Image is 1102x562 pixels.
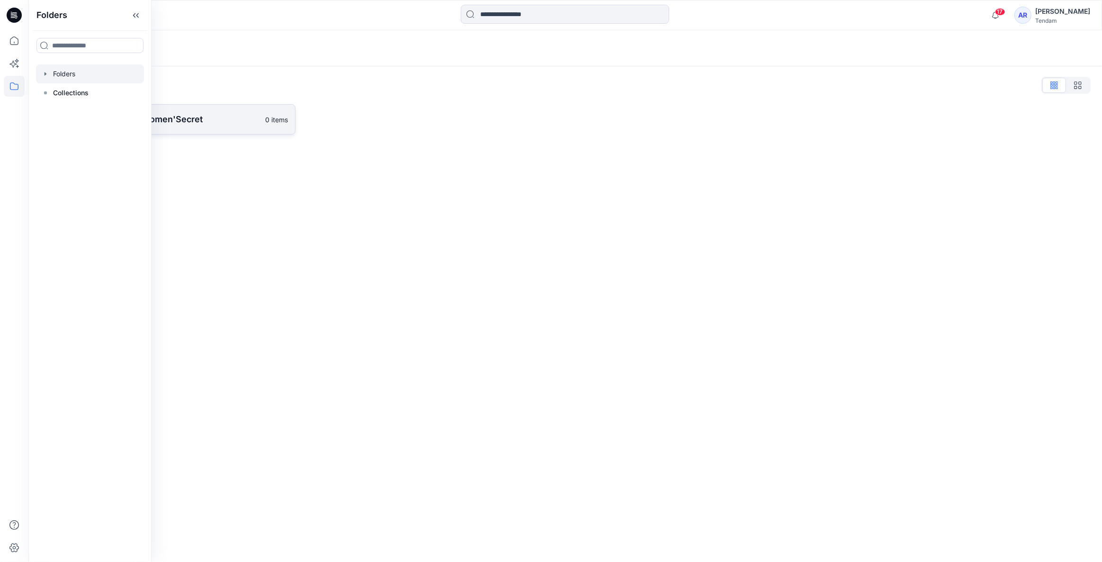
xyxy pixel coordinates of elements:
[61,113,260,126] p: [PERSON_NAME] - Women'Secret
[265,115,288,125] p: 0 items
[995,8,1005,16] span: 17
[1014,7,1031,24] div: AR
[40,104,296,135] a: [PERSON_NAME] - Women'Secret0 items
[1035,6,1090,17] div: [PERSON_NAME]
[53,87,89,99] p: Collections
[1035,17,1090,24] div: Tendam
